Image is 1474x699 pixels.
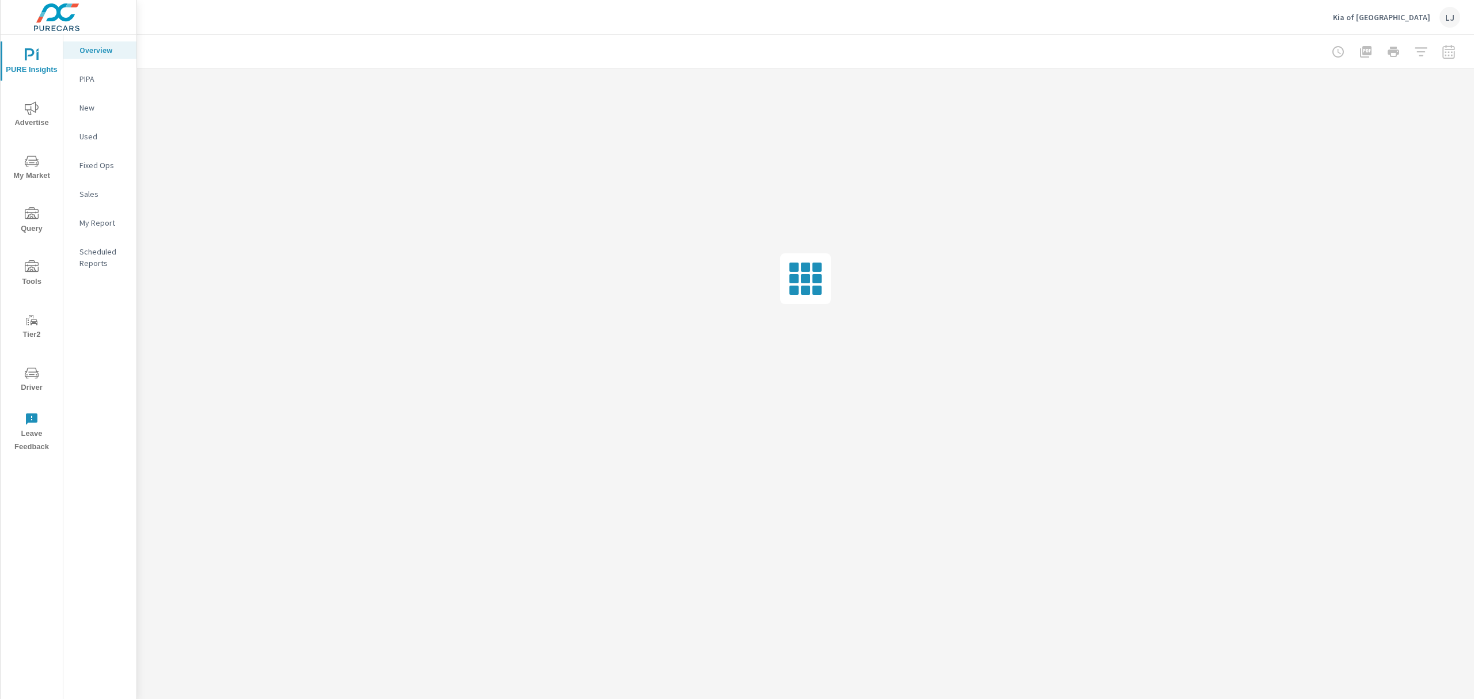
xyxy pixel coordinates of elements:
[4,101,59,130] span: Advertise
[4,260,59,288] span: Tools
[63,70,136,88] div: PIPA
[4,366,59,394] span: Driver
[63,214,136,231] div: My Report
[79,73,127,85] p: PIPA
[4,412,59,454] span: Leave Feedback
[4,207,59,235] span: Query
[63,128,136,145] div: Used
[79,246,127,269] p: Scheduled Reports
[4,154,59,183] span: My Market
[79,102,127,113] p: New
[63,185,136,203] div: Sales
[79,159,127,171] p: Fixed Ops
[63,243,136,272] div: Scheduled Reports
[4,313,59,341] span: Tier2
[63,157,136,174] div: Fixed Ops
[79,131,127,142] p: Used
[79,217,127,229] p: My Report
[63,41,136,59] div: Overview
[79,44,127,56] p: Overview
[1,35,63,458] div: nav menu
[1439,7,1460,28] div: LJ
[1333,12,1430,22] p: Kia of [GEOGRAPHIC_DATA]
[79,188,127,200] p: Sales
[4,48,59,77] span: PURE Insights
[63,99,136,116] div: New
